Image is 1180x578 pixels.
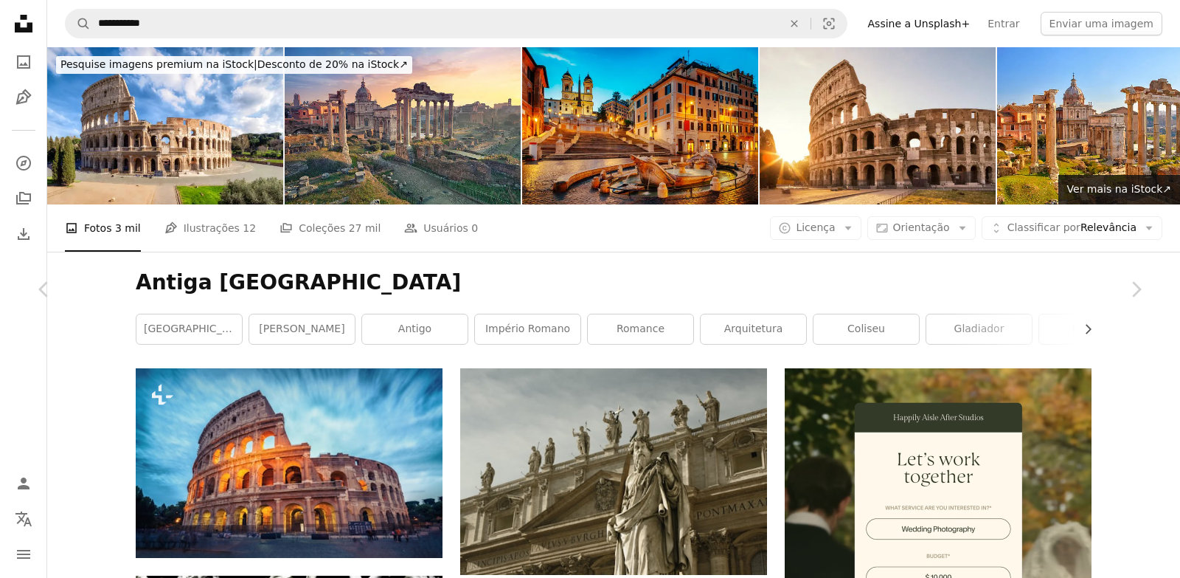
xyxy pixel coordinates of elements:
a: monumento com estatuetas no topo do edifício durante o dia [460,465,767,478]
a: Fotos [9,47,38,77]
a: Ilustrações 12 [164,204,256,252]
form: Pesquise conteúdo visual em todo o site [65,9,847,38]
a: Coliseu [813,314,919,344]
button: Idioma [9,504,38,534]
a: Usuários 0 [404,204,478,252]
a: Entrar / Cadastrar-se [9,469,38,498]
div: Desconto de 20% na iStock ↗ [56,56,412,74]
a: antigo [362,314,468,344]
span: 27 mil [349,220,381,236]
span: Relevância [1007,221,1136,235]
button: Licença [770,216,861,240]
img: Fórum Romano. [285,47,521,204]
img: Coliseu em Roma sem povos na manhã, Italy [47,47,283,204]
a: Coleções 27 mil [280,204,381,252]
button: Classificar porRelevância [982,216,1162,240]
a: Ver mais na iStock↗ [1058,175,1180,204]
h1: Antiga [GEOGRAPHIC_DATA] [136,269,1091,296]
a: Ilustrações [9,83,38,112]
img: monumento com estatuetas no topo do edifício durante o dia [460,368,767,575]
a: Explorar [9,148,38,178]
span: Licença [796,221,835,233]
a: Império Romano [475,314,580,344]
span: 12 [243,220,256,236]
a: gladiador [926,314,1032,344]
span: Classificar por [1007,221,1080,233]
button: rolar lista para a direita [1075,314,1091,344]
a: Pesquise imagens premium na iStock|Desconto de 20% na iStock↗ [47,47,421,83]
a: romance [588,314,693,344]
span: 0 [471,220,478,236]
a: Assine a Unsplash+ [859,12,979,35]
span: Pesquise imagens premium na iStock | [60,58,257,70]
button: Limpar [778,10,811,38]
a: Coleções [9,184,38,213]
a: história [1039,314,1145,344]
button: Menu [9,540,38,569]
button: Enviar uma imagem [1041,12,1162,35]
span: Orientação [893,221,950,233]
button: Orientação [867,216,976,240]
a: Próximo [1091,219,1180,360]
img: Coliseu em Roma, Itália - Tiro de longa exposição. O Coliseu de Roma foi construído no tempo da R... [136,368,442,557]
a: [GEOGRAPHIC_DATA] [136,314,242,344]
button: Pesquise na Unsplash [66,10,91,38]
a: arquitetura [701,314,806,344]
a: [PERSON_NAME] [249,314,355,344]
a: Coliseu em Roma, Itália - Tiro de longa exposição. O Coliseu de Roma foi construído no tempo da R... [136,456,442,469]
span: Ver mais na iStock ↗ [1067,183,1171,195]
button: Pesquisa visual [811,10,847,38]
img: Coliseu, Roma, Italy [760,47,996,204]
img: Fontana della Barcaccia na Piazza di Spagna com degraus espanhóis [522,47,758,204]
a: Entrar [979,12,1028,35]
